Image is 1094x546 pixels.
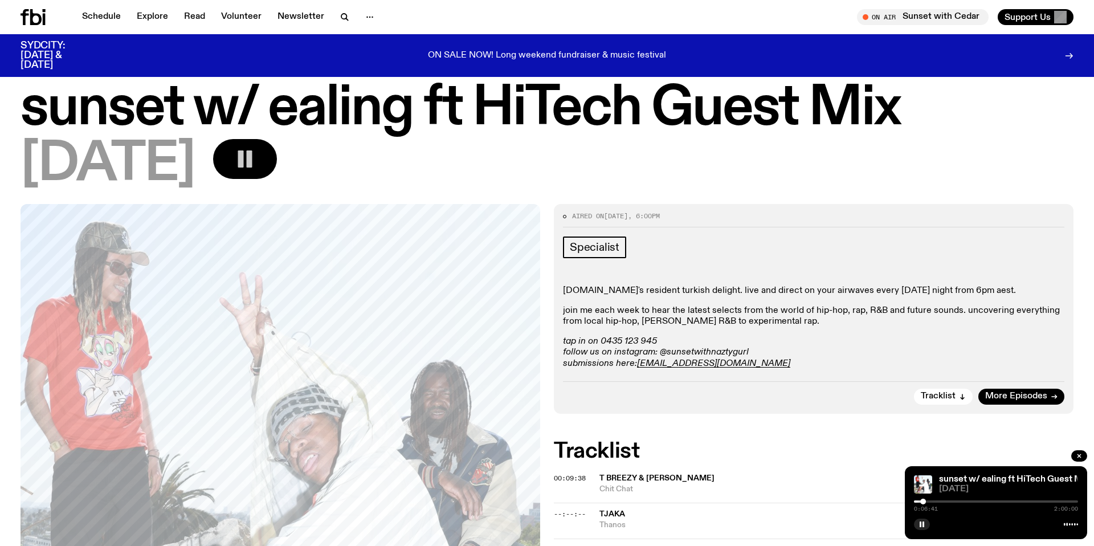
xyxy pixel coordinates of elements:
[1054,506,1078,512] span: 2:00:00
[554,474,586,483] span: 00:09:38
[21,41,93,70] h3: SYDCITY: [DATE] & [DATE]
[563,337,657,346] em: tap in on 0435 123 945
[978,389,1064,405] a: More Episodes
[1005,12,1051,22] span: Support Us
[637,359,790,368] a: [EMAIL_ADDRESS][DOMAIN_NAME]
[177,9,212,25] a: Read
[628,211,660,221] span: , 6:00pm
[554,475,586,482] button: 00:09:38
[563,286,1064,296] p: [DOMAIN_NAME]'s resident turkish delight. live and direct on your airwaves every [DATE] night fro...
[554,441,1073,462] h2: Tracklist
[939,475,1089,484] a: sunset w/ ealing ft HiTech Guest Mix
[271,9,331,25] a: Newsletter
[563,237,626,258] a: Specialist
[214,9,268,25] a: Volunteer
[572,211,604,221] span: Aired on
[563,348,749,357] em: follow us on instagram: @sunsetwithnaztygurl
[21,83,1073,135] h1: sunset w/ ealing ft HiTech Guest Mix
[599,474,715,482] span: T Breezy & [PERSON_NAME]
[599,484,974,495] span: Chit Chat
[428,51,666,61] p: ON SALE NOW! Long weekend fundraiser & music festival
[570,241,619,254] span: Specialist
[857,9,989,25] button: On AirSunset with Cedar
[599,510,625,518] span: Tjaka
[554,510,586,519] span: --:--:--
[985,392,1047,401] span: More Episodes
[604,211,628,221] span: [DATE]
[939,485,1078,494] span: [DATE]
[998,9,1073,25] button: Support Us
[921,392,956,401] span: Tracklist
[914,506,938,512] span: 0:06:41
[21,139,195,190] span: [DATE]
[599,520,974,531] span: Thanos
[914,389,973,405] button: Tracklist
[130,9,175,25] a: Explore
[563,359,637,368] em: submissions here:
[563,305,1064,327] p: join me each week to hear the latest selects from the world of hip-hop, rap, R&B and future sound...
[75,9,128,25] a: Schedule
